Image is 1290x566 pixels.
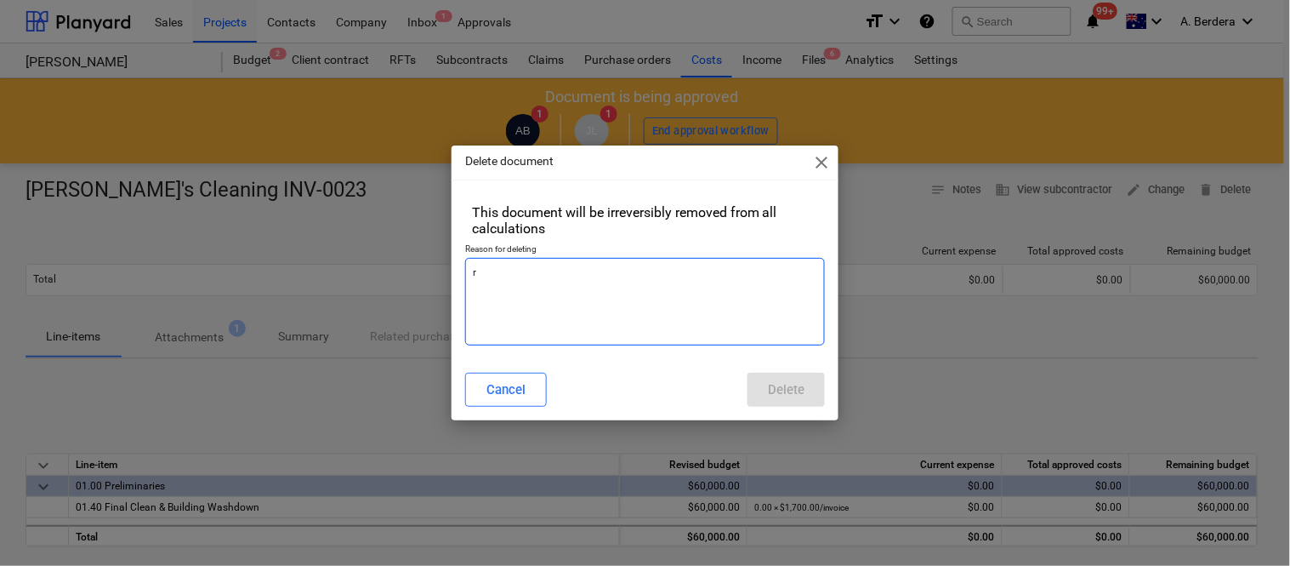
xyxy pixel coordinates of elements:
[472,204,818,237] div: This document will be irreversibly removed from all calculations
[486,379,526,401] div: Cancel
[465,373,547,407] button: Cancel
[811,152,832,173] span: close
[465,152,554,170] p: Delete document
[465,243,825,258] p: Reason for deleting
[1205,484,1290,566] iframe: Chat Widget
